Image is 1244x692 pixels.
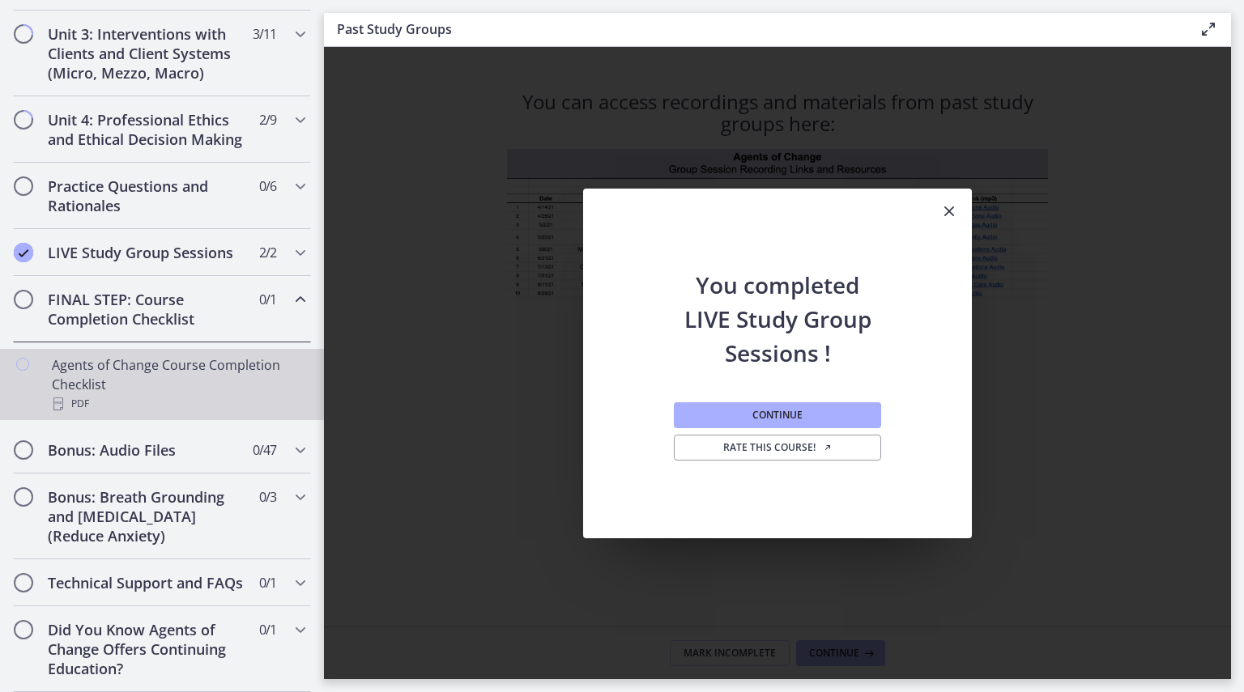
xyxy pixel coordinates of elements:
button: Close [927,189,972,236]
h2: Unit 4: Professional Ethics and Ethical Decision Making [48,110,245,149]
h3: Past Study Groups [337,19,1173,39]
h2: LIVE Study Group Sessions [48,243,245,262]
span: 0 / 6 [259,176,276,196]
h2: Practice Questions and Rationales [48,176,245,215]
h2: Bonus: Audio Files [48,440,245,460]
span: 0 / 1 [259,290,276,309]
h2: Bonus: Breath Grounding and [MEDICAL_DATA] (Reduce Anxiety) [48,487,245,546]
span: 2 / 2 [259,243,276,262]
div: Agents of Change Course Completion Checklist [52,355,305,414]
span: 0 / 1 [259,620,276,639]
span: 0 / 1 [259,573,276,592]
h2: Technical Support and FAQs [48,573,245,592]
h2: Unit 3: Interventions with Clients and Client Systems (Micro, Mezzo, Macro) [48,24,245,83]
i: Opens in a new window [823,443,833,452]
h2: FINAL STEP: Course Completion Checklist [48,290,245,329]
span: 3 / 11 [253,24,276,44]
h2: Did You Know Agents of Change Offers Continuing Education? [48,620,245,678]
span: 0 / 3 [259,487,276,507]
span: Continue [752,409,803,422]
a: Rate this course! Opens in a new window [674,435,881,461]
i: Completed [14,243,33,262]
span: 0 / 47 [253,440,276,460]
div: PDF [52,394,305,414]
span: 2 / 9 [259,110,276,129]
button: Continue [674,402,881,428]
h2: You completed LIVE Study Group Sessions ! [671,236,884,370]
span: Rate this course! [723,441,833,454]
